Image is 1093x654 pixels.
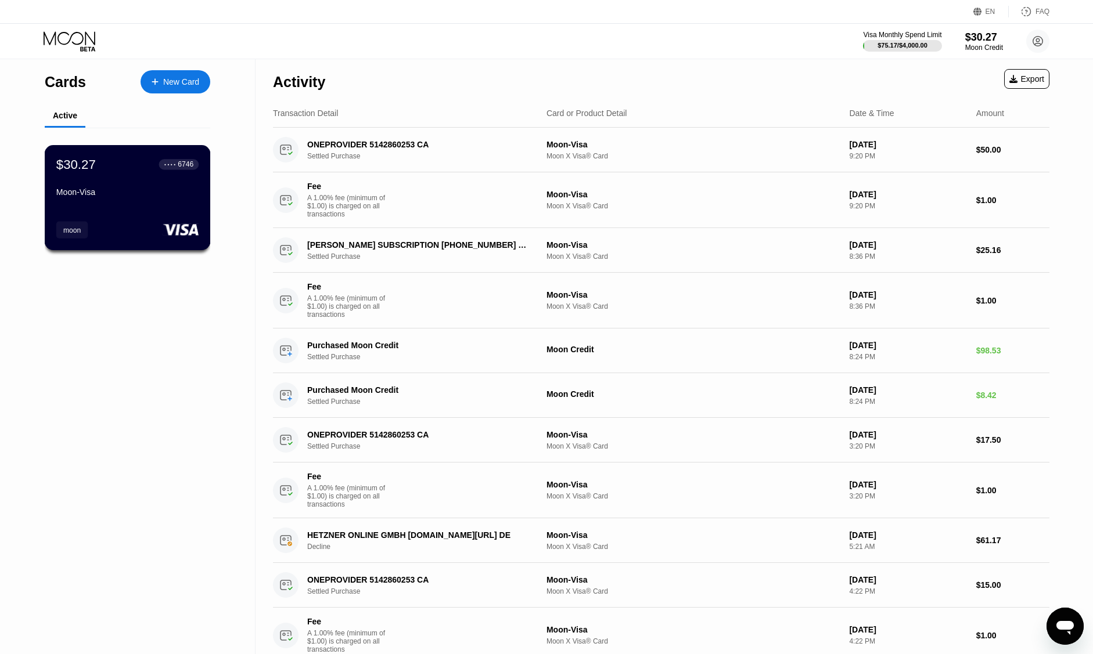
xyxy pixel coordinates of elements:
[546,240,840,250] div: Moon-Visa
[976,536,1049,545] div: $61.17
[141,70,210,93] div: New Card
[976,631,1049,640] div: $1.00
[273,228,1049,273] div: [PERSON_NAME] SUBSCRIPTION [PHONE_NUMBER] USSettled PurchaseMoon-VisaMoon X Visa® Card[DATE]8:36 ...
[163,77,199,87] div: New Card
[965,44,1003,52] div: Moon Credit
[546,530,840,540] div: Moon-Visa
[976,196,1049,205] div: $1.00
[863,31,941,39] div: Visa Monthly Spend Limit
[849,302,966,310] div: 8:36 PM
[307,587,545,595] div: Settled Purchase
[45,146,210,250] div: $30.27● ● ● ●6746Moon-Visamoon
[307,353,545,361] div: Settled Purchase
[307,152,545,160] div: Settled Purchase
[849,575,966,584] div: [DATE]
[178,160,193,168] div: 6746
[307,341,528,350] div: Purchased Moon Credit
[273,518,1049,563] div: HETZNER ONLINE GMBH [DOMAIN_NAME][URL] DEDeclineMoon-VisaMoon X Visa® Card[DATE]5:21 AM$61.17
[965,31,1003,44] div: $30.27
[849,442,966,450] div: 3:20 PM
[546,252,840,261] div: Moon X Visa® Card
[849,252,966,261] div: 8:36 PM
[56,221,88,238] div: moon
[273,418,1049,463] div: ONEPROVIDER 5142860253 CASettled PurchaseMoon-VisaMoon X Visa® Card[DATE]3:20 PM$17.50
[849,430,966,439] div: [DATE]
[965,31,1003,52] div: $30.27Moon Credit
[849,543,966,551] div: 5:21 AM
[63,226,81,234] div: moon
[307,442,545,450] div: Settled Purchase
[45,74,86,91] div: Cards
[1047,608,1084,645] iframe: Button to launch messaging window
[546,587,840,595] div: Moon X Visa® Card
[878,42,927,49] div: $75.17 / $4,000.00
[849,637,966,645] div: 4:22 PM
[849,353,966,361] div: 8:24 PM
[273,328,1049,373] div: Purchased Moon CreditSettled PurchaseMoon Credit[DATE]8:24 PM$98.53
[164,162,176,166] div: ● ● ● ●
[849,398,966,406] div: 8:24 PM
[546,140,840,149] div: Moon-Visa
[976,296,1049,305] div: $1.00
[546,442,840,450] div: Moon X Visa® Card
[976,346,1049,355] div: $98.53
[849,152,966,160] div: 9:20 PM
[56,187,199,197] div: Moon-Visa
[307,484,394,508] div: A 1.00% fee (minimum of $1.00) is charged on all transactions
[849,290,966,299] div: [DATE]
[863,31,941,52] div: Visa Monthly Spend Limit$75.17/$4,000.00
[849,240,966,250] div: [DATE]
[273,109,338,118] div: Transaction Detail
[546,389,840,399] div: Moon Credit
[976,580,1049,590] div: $15.00
[546,202,840,210] div: Moon X Visa® Card
[849,341,966,350] div: [DATE]
[307,629,394,653] div: A 1.00% fee (minimum of $1.00) is charged on all transactions
[546,345,840,354] div: Moon Credit
[307,398,545,406] div: Settled Purchase
[307,282,389,291] div: Fee
[546,109,627,118] div: Card or Product Detail
[546,480,840,489] div: Moon-Visa
[849,109,894,118] div: Date & Time
[973,6,1009,17] div: EN
[1036,8,1049,16] div: FAQ
[307,252,545,261] div: Settled Purchase
[307,472,389,481] div: Fee
[273,74,325,91] div: Activity
[273,128,1049,172] div: ONEPROVIDER 5142860253 CASettled PurchaseMoon-VisaMoon X Visa® Card[DATE]9:20 PM$50.00
[307,575,528,584] div: ONEPROVIDER 5142860253 CA
[546,430,840,439] div: Moon-Visa
[1009,6,1049,17] div: FAQ
[976,391,1049,400] div: $8.42
[307,294,394,319] div: A 1.00% fee (minimum of $1.00) is charged on all transactions
[849,492,966,500] div: 3:20 PM
[307,430,528,439] div: ONEPROVIDER 5142860253 CA
[1004,69,1049,89] div: Export
[1009,74,1044,84] div: Export
[273,273,1049,328] div: FeeA 1.00% fee (minimum of $1.00) is charged on all transactionsMoon-VisaMoon X Visa® Card[DATE]8...
[849,385,966,395] div: [DATE]
[307,182,389,191] div: Fee
[849,480,966,489] div: [DATE]
[849,202,966,210] div: 9:20 PM
[986,8,995,16] div: EN
[849,625,966,634] div: [DATE]
[849,530,966,540] div: [DATE]
[546,290,840,299] div: Moon-Visa
[976,435,1049,445] div: $17.50
[976,486,1049,495] div: $1.00
[307,194,394,218] div: A 1.00% fee (minimum of $1.00) is charged on all transactions
[976,245,1049,255] div: $25.16
[546,302,840,310] div: Moon X Visa® Card
[546,492,840,500] div: Moon X Visa® Card
[849,190,966,199] div: [DATE]
[849,587,966,595] div: 4:22 PM
[307,617,389,626] div: Fee
[849,140,966,149] div: [DATE]
[546,625,840,634] div: Moon-Visa
[56,157,96,172] div: $30.27
[546,575,840,584] div: Moon-Visa
[546,152,840,160] div: Moon X Visa® Card
[307,385,528,395] div: Purchased Moon Credit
